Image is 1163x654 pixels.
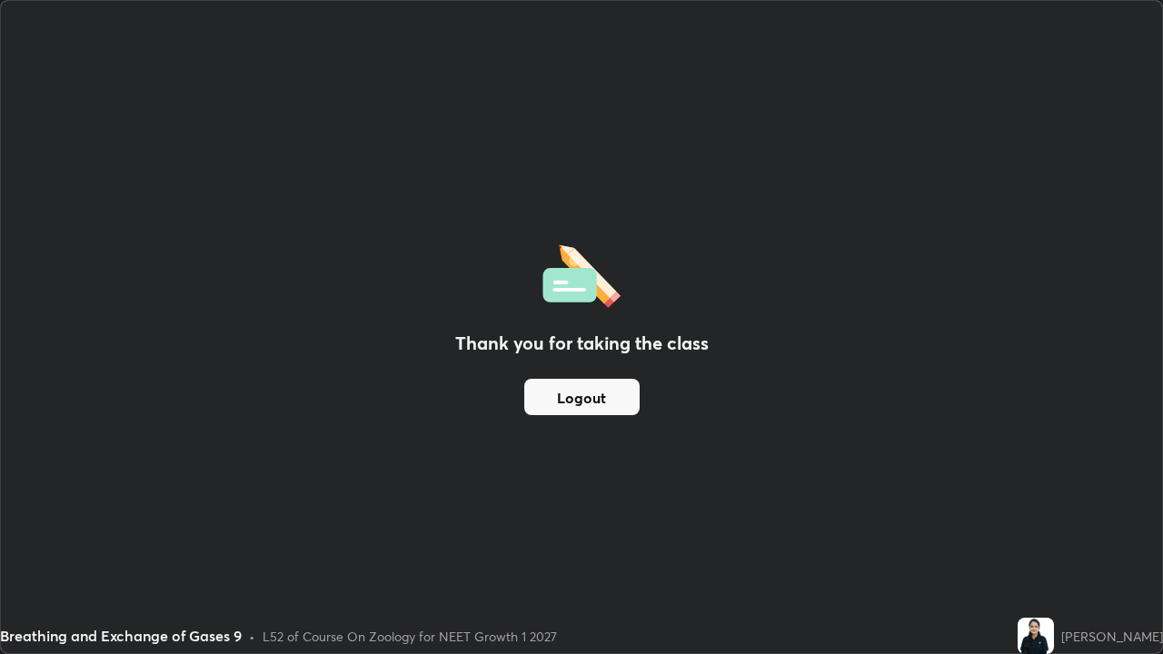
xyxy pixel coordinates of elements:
div: • [249,627,255,646]
button: Logout [524,379,640,415]
div: L52 of Course On Zoology for NEET Growth 1 2027 [263,627,557,646]
img: offlineFeedback.1438e8b3.svg [542,239,621,308]
h2: Thank you for taking the class [455,330,709,357]
img: 4715855476ae4a9a9c0cdce6d3b4672a.jpg [1018,618,1054,654]
div: [PERSON_NAME] [1061,627,1163,646]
